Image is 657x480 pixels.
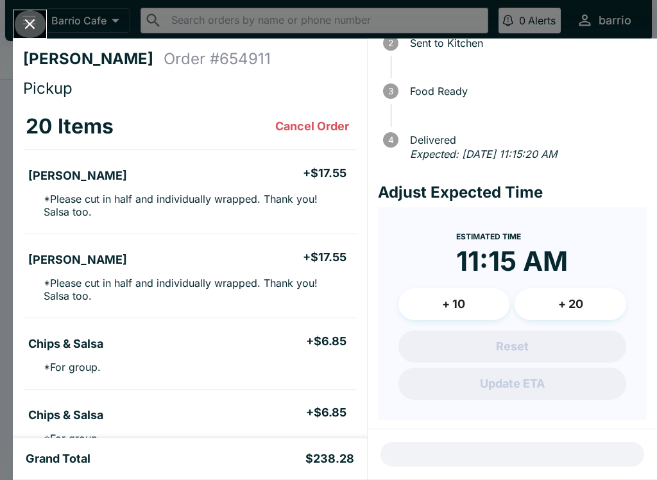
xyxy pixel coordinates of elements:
[398,288,510,320] button: + 10
[23,79,73,98] span: Pickup
[515,288,626,320] button: + 20
[306,334,346,349] h5: + $6.85
[26,451,90,467] h5: Grand Total
[33,432,101,445] p: * For group.
[305,451,354,467] h5: $238.28
[456,232,521,241] span: Estimated Time
[23,49,164,69] h4: [PERSON_NAME]
[388,135,393,145] text: 4
[404,134,647,146] span: Delivered
[410,148,557,160] em: Expected: [DATE] 11:15:20 AM
[33,193,346,218] p: * Please cut in half and individually wrapped. Thank you! Salsa too.
[456,244,568,278] time: 11:15 AM
[303,250,346,265] h5: + $17.55
[378,183,647,202] h4: Adjust Expected Time
[28,407,103,423] h5: Chips & Salsa
[26,114,114,139] h3: 20 Items
[33,361,101,373] p: * For group.
[164,49,271,69] h4: Order # 654911
[404,85,647,97] span: Food Ready
[33,277,346,302] p: * Please cut in half and individually wrapped. Thank you! Salsa too.
[28,168,127,184] h5: [PERSON_NAME]
[388,38,393,48] text: 2
[306,405,346,420] h5: + $6.85
[28,252,127,268] h5: [PERSON_NAME]
[388,86,393,96] text: 3
[13,10,46,38] button: Close
[270,114,354,139] button: Cancel Order
[303,166,346,181] h5: + $17.55
[404,37,647,49] span: Sent to Kitchen
[28,336,103,352] h5: Chips & Salsa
